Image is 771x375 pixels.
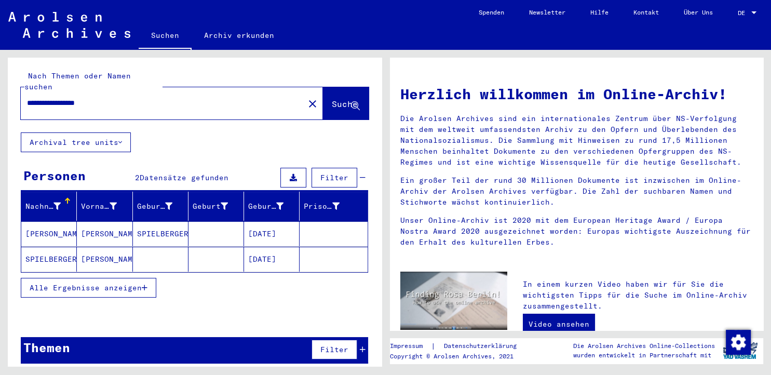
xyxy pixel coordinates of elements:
[192,23,287,48] a: Archiv erkunden
[133,221,188,246] mat-cell: SPIELBERGER
[726,330,751,355] img: Zustimmung ändern
[573,351,715,360] p: wurden entwickelt in Partnerschaft mit
[139,23,192,50] a: Suchen
[133,192,188,221] mat-header-cell: Geburtsname
[400,215,753,248] p: Unser Online-Archiv ist 2020 mit dem European Heritage Award / Europa Nostra Award 2020 ausgezeic...
[400,113,753,168] p: Die Arolsen Archives sind ein internationales Zentrum über NS-Verfolgung mit dem weltweit umfasse...
[312,168,357,187] button: Filter
[304,198,355,215] div: Prisoner #
[77,192,132,221] mat-header-cell: Vorname
[77,247,132,272] mat-cell: [PERSON_NAME]
[390,341,431,352] a: Impressum
[193,198,244,215] div: Geburt‏
[137,198,188,215] div: Geburtsname
[77,221,132,246] mat-cell: [PERSON_NAME]
[21,132,131,152] button: Archival tree units
[523,314,595,334] a: Video ansehen
[244,221,300,246] mat-cell: [DATE]
[137,201,172,212] div: Geburtsname
[21,247,77,272] mat-cell: SPIELBERGER
[23,166,86,185] div: Personen
[312,340,357,359] button: Filter
[21,192,77,221] mat-header-cell: Nachname
[400,83,753,105] h1: Herzlich willkommen im Online-Archiv!
[523,279,753,312] p: In einem kurzen Video haben wir für Sie die wichtigsten Tipps für die Suche im Online-Archiv zusa...
[300,192,367,221] mat-header-cell: Prisoner #
[23,338,70,357] div: Themen
[193,201,228,212] div: Geburt‏
[248,201,283,212] div: Geburtsdatum
[738,9,749,17] span: DE
[81,198,132,215] div: Vorname
[8,12,130,38] img: Arolsen_neg.svg
[21,278,156,298] button: Alle Ergebnisse anzeigen
[21,221,77,246] mat-cell: [PERSON_NAME]
[248,198,299,215] div: Geburtsdatum
[25,201,61,212] div: Nachname
[320,173,348,182] span: Filter
[302,93,323,114] button: Clear
[332,99,358,109] span: Suche
[140,173,228,182] span: Datensätze gefunden
[135,173,140,182] span: 2
[244,247,300,272] mat-cell: [DATE]
[390,352,529,361] p: Copyright © Arolsen Archives, 2021
[244,192,300,221] mat-header-cell: Geburtsdatum
[436,341,529,352] a: Datenschutzerklärung
[721,338,760,364] img: yv_logo.png
[306,98,319,110] mat-icon: close
[304,201,339,212] div: Prisoner #
[390,341,529,352] div: |
[323,87,369,119] button: Suche
[30,283,142,292] span: Alle Ergebnisse anzeigen
[400,175,753,208] p: Ein großer Teil der rund 30 Millionen Dokumente ist inzwischen im Online-Archiv der Arolsen Archi...
[320,345,348,354] span: Filter
[81,201,116,212] div: Vorname
[400,272,507,330] img: video.jpg
[25,198,76,215] div: Nachname
[573,341,715,351] p: Die Arolsen Archives Online-Collections
[24,71,131,91] mat-label: Nach Themen oder Namen suchen
[188,192,244,221] mat-header-cell: Geburt‏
